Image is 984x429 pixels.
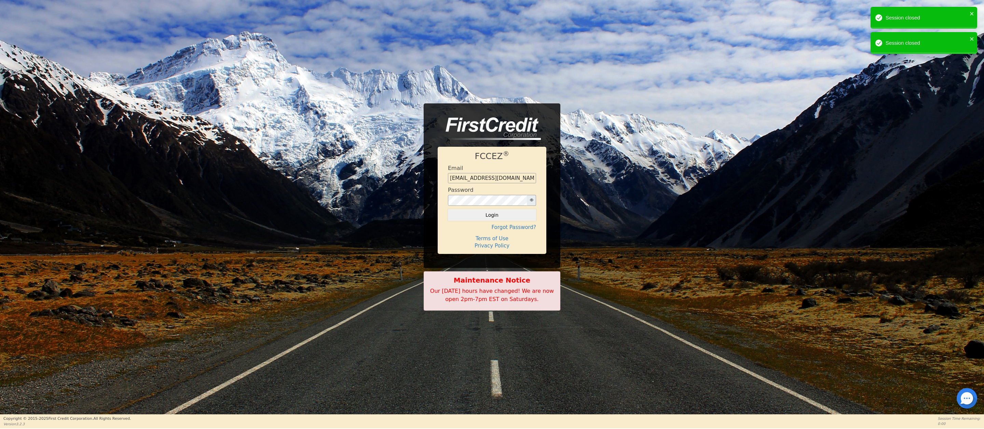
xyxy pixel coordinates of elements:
p: Copyright © 2015- 2025 First Credit Corporation. [3,416,131,422]
h4: Privacy Policy [448,243,536,249]
h4: Email [448,165,463,171]
span: Our [DATE] hours have changed! We are now open 2pm-7pm EST on Saturdays. [430,288,554,302]
button: close [970,10,974,17]
h4: Terms of Use [448,235,536,242]
h4: Password [448,187,474,193]
input: Enter email [448,173,536,183]
button: Login [448,209,536,221]
div: Session closed [886,14,968,22]
b: Maintenance Notice [427,275,557,285]
div: Session closed [886,39,968,47]
p: Version 3.2.3 [3,421,131,427]
input: password [448,195,527,206]
img: logo-CMu_cnol.png [438,117,541,140]
sup: ® [503,150,509,157]
p: 0:00 [938,421,981,426]
span: All Rights Reserved. [93,416,131,421]
p: Session Time Remaining: [938,416,981,421]
button: close [970,35,974,43]
h4: Forgot Password? [448,224,536,230]
h1: FCCEZ [448,151,536,161]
